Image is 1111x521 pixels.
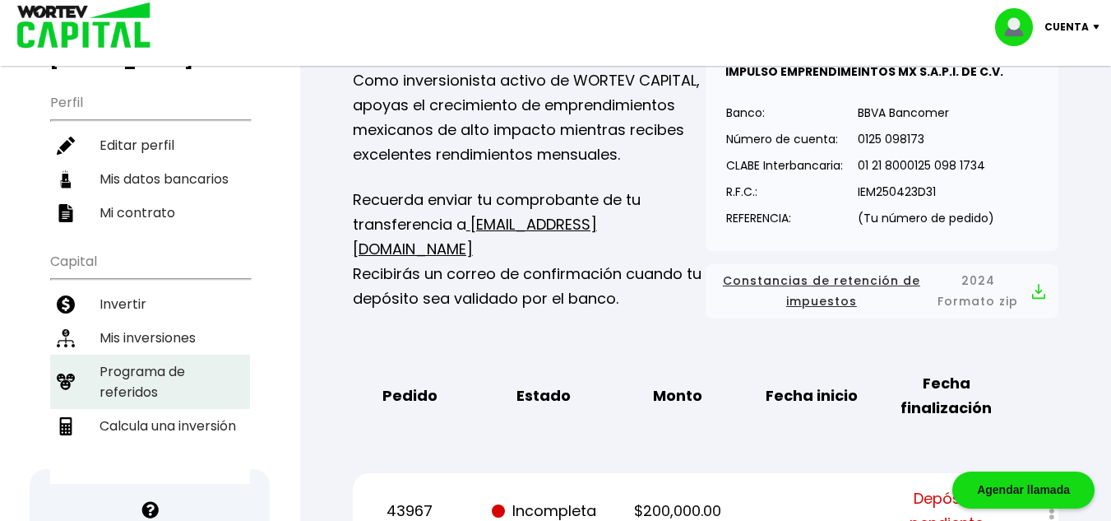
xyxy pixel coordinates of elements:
p: Como inversionista activo de WORTEV CAPITAL, apoyas el crecimiento de emprendimientos mexicanos d... [353,68,706,167]
img: inversiones-icon.6695dc30.svg [57,329,75,347]
button: Constancias de retención de impuestos2024 Formato zip [719,271,1045,312]
a: Programa de referidos [50,355,250,409]
p: IEM250423D31 [858,179,994,204]
p: R.F.C.: [726,179,843,204]
a: Invertir [50,287,250,321]
p: Número de cuenta: [726,127,843,151]
b: Monto [653,384,702,408]
p: REFERENCIA: [726,206,843,230]
ul: Capital [50,243,250,484]
ul: Perfil [50,84,250,230]
p: BBVA Bancomer [858,100,994,125]
a: Calcula una inversión [50,409,250,443]
img: datos-icon.10cf9172.svg [57,170,75,188]
img: icon-down [1089,25,1111,30]
p: Recuerda enviar tu comprobante de tu transferencia a Recibirás un correo de confirmación cuando t... [353,188,706,311]
p: 0125 098173 [858,127,994,151]
a: [EMAIL_ADDRESS][DOMAIN_NAME] [353,214,597,259]
img: calculadora-icon.17d418c4.svg [57,417,75,435]
p: Banco: [726,100,843,125]
a: Mis inversiones [50,321,250,355]
b: Fecha inicio [766,384,858,408]
b: Pedido [382,384,437,408]
h3: Buen día, [50,30,250,71]
img: profile-image [995,8,1044,46]
b: Fecha finalización [890,371,1002,421]
b: IMPULSO EMPRENDIMEINTOS MX S.A.P.I. DE C.V. [725,63,1003,80]
a: Mis datos bancarios [50,162,250,196]
b: Estado [516,384,571,408]
a: Editar perfil [50,128,250,162]
img: recomiendanos-icon.9b8e9327.svg [57,373,75,391]
p: Cuenta [1044,15,1089,40]
span: Constancias de retención de impuestos [719,271,924,312]
p: (Tu número de pedido) [858,206,994,230]
a: Mi contrato [50,196,250,230]
p: CLABE Interbancaria: [726,153,843,178]
img: editar-icon.952d3147.svg [57,137,75,155]
div: Agendar llamada [952,472,1095,509]
img: contrato-icon.f2db500c.svg [57,204,75,222]
img: invertir-icon.b3b967d7.svg [57,295,75,314]
p: 01 21 8000125 098 1734 [858,153,994,178]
